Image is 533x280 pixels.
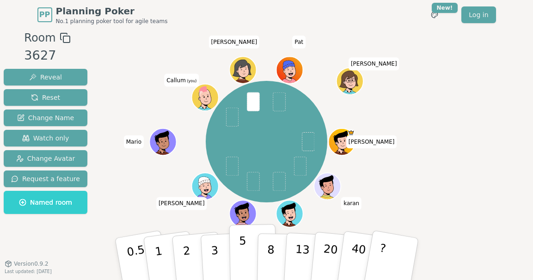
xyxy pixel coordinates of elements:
span: PP [39,9,50,20]
button: Named room [4,191,87,214]
button: Reset [4,89,87,106]
div: 3627 [24,46,70,65]
span: Click to change your name [124,135,144,148]
span: Watch only [22,134,69,143]
button: Version0.9.2 [5,260,49,268]
span: Click to change your name [292,36,306,49]
button: New! [426,6,443,23]
button: Click to change your avatar [193,85,218,110]
span: Click to change your name [341,197,361,210]
span: Click to change your name [164,73,199,86]
a: Log in [461,6,496,23]
button: Change Avatar [4,150,87,167]
span: Planning Poker [56,5,168,18]
button: Request a feature [4,170,87,187]
span: Last updated: [DATE] [5,269,52,274]
span: Room [24,30,55,46]
div: New! [432,3,458,13]
span: Click to change your name [346,135,397,148]
span: Reveal [29,73,62,82]
span: Click to change your name [349,57,399,70]
span: (you) [186,79,197,83]
span: Click to change your name [208,36,259,49]
span: Click to change your name [156,197,207,210]
span: Change Avatar [16,154,75,163]
span: Reset [31,93,60,102]
span: Joe is the host [348,129,355,136]
span: Named room [19,198,72,207]
span: Change Name [17,113,74,122]
button: Change Name [4,110,87,126]
span: No.1 planning poker tool for agile teams [56,18,168,25]
span: Request a feature [11,174,80,183]
a: PPPlanning PokerNo.1 planning poker tool for agile teams [37,5,168,25]
span: Version 0.9.2 [14,260,49,268]
button: Reveal [4,69,87,85]
button: Watch only [4,130,87,146]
